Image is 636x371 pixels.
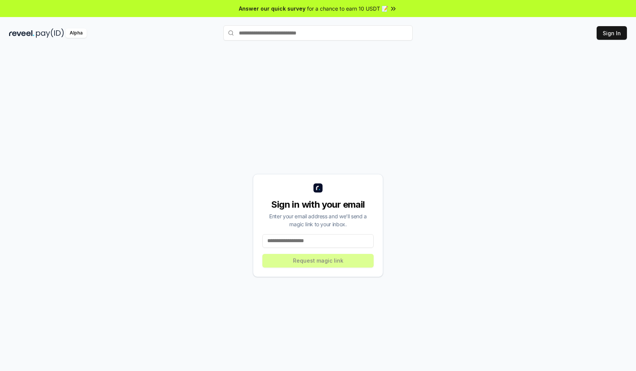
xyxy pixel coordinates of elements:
[9,28,34,38] img: reveel_dark
[262,199,374,211] div: Sign in with your email
[262,212,374,228] div: Enter your email address and we’ll send a magic link to your inbox.
[307,5,388,13] span: for a chance to earn 10 USDT 📝
[239,5,306,13] span: Answer our quick survey
[597,26,627,40] button: Sign In
[65,28,87,38] div: Alpha
[36,28,64,38] img: pay_id
[313,183,323,193] img: logo_small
